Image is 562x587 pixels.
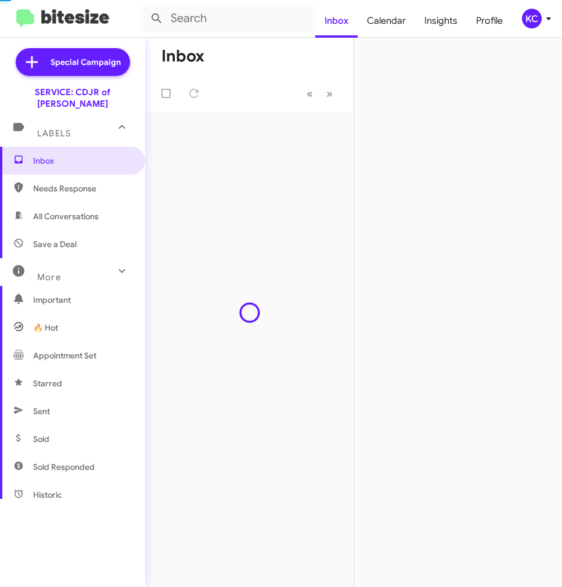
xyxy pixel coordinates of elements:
span: All Conversations [33,211,99,222]
a: Calendar [358,4,415,38]
h1: Inbox [161,47,204,66]
span: Labels [37,128,71,139]
input: Search [140,5,315,32]
button: Previous [300,82,320,106]
span: Sold [33,433,49,445]
button: KC [512,9,549,28]
span: » [326,86,333,101]
a: Special Campaign [16,48,130,76]
span: Inbox [33,155,132,166]
a: Insights [415,4,467,38]
span: Sold Responded [33,461,95,473]
span: « [307,86,313,101]
span: Starred [33,378,62,389]
span: Appointment Set [33,350,96,361]
span: More [37,272,61,282]
span: 🔥 Hot [33,322,58,334]
a: Profile [467,4,512,38]
button: Next [319,82,340,106]
span: Historic [33,489,62,501]
a: Inbox [315,4,358,38]
span: Needs Response [33,183,132,194]
div: KC [522,9,542,28]
span: Special Campaign [51,56,121,68]
span: Sent [33,405,50,417]
span: Important [33,294,132,306]
nav: Page navigation example [300,82,340,106]
span: Save a Deal [33,238,77,250]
